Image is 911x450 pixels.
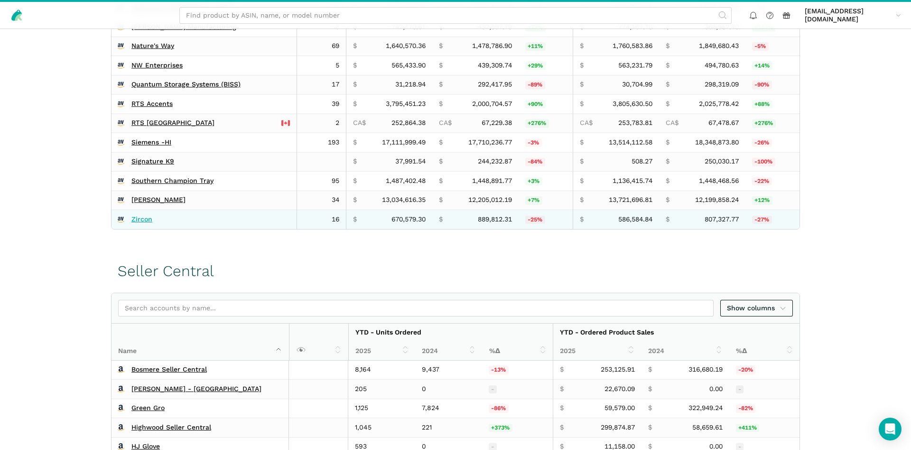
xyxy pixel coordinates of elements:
span: $ [353,61,357,70]
span: 1,136,415.74 [613,177,652,185]
a: Signature K9 [131,157,174,166]
span: $ [353,138,357,147]
span: 3,805,630.50 [613,100,652,108]
span: $ [666,100,669,108]
span: 253,783.81 [618,119,652,127]
span: 508.27 [632,157,652,166]
td: -4.82% [745,37,799,56]
span: 67,229.38 [482,119,512,127]
span: 316,680.19 [688,365,723,374]
span: $ [666,42,669,50]
span: 1,640,570.36 [386,42,426,50]
span: -27% [752,216,772,224]
span: -84% [525,158,545,166]
span: $ [666,177,669,185]
span: 13,721,696.81 [609,196,652,204]
span: $ [353,157,357,166]
td: 6.80% [519,191,573,210]
span: -25% [525,216,545,224]
span: +276% [525,119,549,128]
span: $ [580,177,584,185]
span: $ [580,157,584,166]
span: $ [353,215,357,224]
img: 243-canada-6dcbff6b5ddfbc3d576af9e026b5d206327223395eaa30c1e22b34077c083801.svg [281,119,290,127]
span: -90% [752,81,772,89]
a: Show columns [720,300,793,316]
span: $ [580,42,584,50]
span: $ [666,215,669,224]
span: 2,025,778.42 [699,100,739,108]
td: 10.94% [519,37,573,56]
a: Quantum Storage Systems (BISS) [131,80,241,89]
span: 586,584.84 [618,215,652,224]
td: 87.86% [745,95,799,114]
a: Green Gro [131,404,165,412]
span: 67,478.67 [708,119,739,127]
span: - [736,385,744,394]
span: $ [580,138,584,147]
span: CA$ [353,119,366,127]
span: 1,849,680.43 [699,42,739,50]
span: $ [439,138,443,147]
span: 1,448,891.77 [472,177,512,185]
th: 2025: activate to sort column ascending [348,342,415,360]
span: $ [560,365,564,374]
span: -26% [752,139,772,147]
a: Zircon [131,215,152,224]
a: [EMAIL_ADDRESS][DOMAIN_NAME] [801,5,904,25]
td: 69 [297,37,346,56]
td: -89.32% [519,75,573,95]
h1: Seller Central [118,263,214,279]
span: $ [353,80,357,89]
span: $ [353,42,357,50]
span: 494,780.63 [705,61,739,70]
span: +3% [525,177,542,186]
span: -100% [752,158,775,166]
span: +7% [525,196,542,205]
td: 1,045 [348,418,415,438]
span: 439,309.74 [478,61,512,70]
td: 9,437 [415,361,482,380]
td: 7,824 [415,399,482,418]
span: - [489,385,497,394]
span: 1,760,583.86 [613,42,652,50]
td: 193 [297,133,346,153]
td: 276.12% [519,114,573,133]
span: $ [666,80,669,89]
span: $ [666,61,669,70]
span: 889,812.31 [478,215,512,224]
td: -89.71% [745,75,799,95]
td: 2 [297,114,346,133]
span: 12,199,858.24 [695,196,739,204]
a: Nature's Way [131,42,174,50]
span: +90% [525,100,546,109]
td: 89.71% [519,95,573,114]
span: 58,659.61 [692,423,723,432]
span: 1,478,786.90 [472,42,512,50]
td: -21.54% [745,172,799,191]
span: -82% [736,404,756,413]
span: -13% [489,366,509,374]
span: $ [666,196,669,204]
span: $ [439,80,443,89]
td: 2.66% [519,172,573,191]
div: Open Intercom Messenger [879,418,902,440]
span: $ [560,423,564,432]
span: +276% [752,119,776,128]
span: -22% [752,177,772,186]
span: 244,232.87 [478,157,512,166]
td: -26.35% [745,133,799,153]
a: RTS [GEOGRAPHIC_DATA] [131,119,214,127]
span: +12% [752,196,772,205]
span: $ [439,196,443,204]
span: CA$ [666,119,679,127]
strong: YTD - Units Ordered [355,328,421,336]
td: 0 [415,380,482,399]
span: $ [648,404,652,412]
td: 205 [348,380,415,399]
span: -20% [736,366,756,374]
td: 28.71% [519,56,573,76]
span: 322,949.24 [688,404,723,412]
span: 253,125.91 [601,365,635,374]
td: 95 [297,172,346,191]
